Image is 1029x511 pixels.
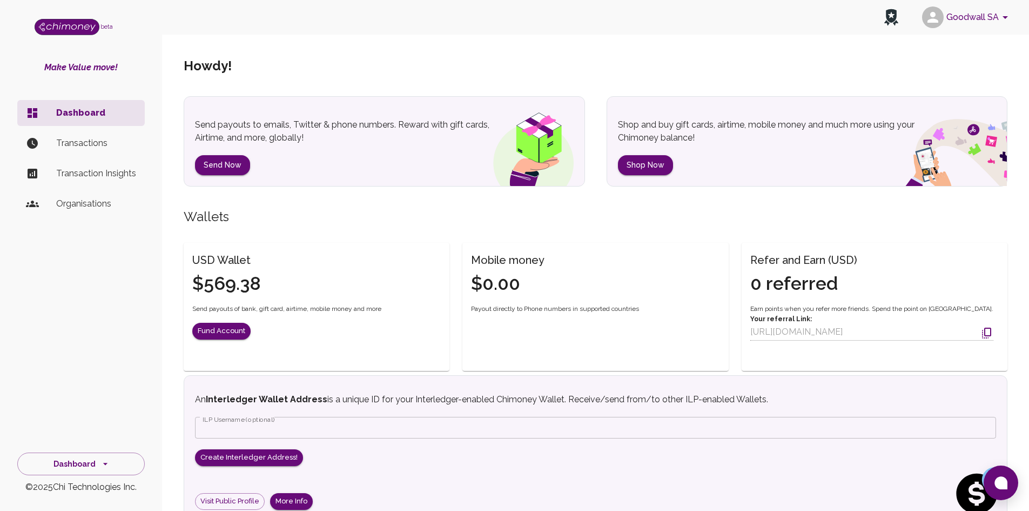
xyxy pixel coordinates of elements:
p: Transaction Insights [56,167,136,180]
h5: Wallets [184,208,1007,225]
strong: Interledger Wallet Address [206,394,327,404]
h4: $569.38 [192,273,261,295]
img: social spend [877,107,1007,186]
p: Dashboard [56,107,136,120]
button: Dashboard [17,453,145,476]
h5: Howdy ! [184,57,232,75]
p: Organisations [56,197,136,210]
button: Send Now [195,155,250,175]
button: Fund Account [192,323,251,340]
h6: Mobile money [471,251,544,269]
h6: Refer and Earn (USD) [750,251,857,269]
button: Create Interledger Address! [195,449,303,466]
p: Shop and buy gift cards, airtime, mobile money and much more using your Chimoney balance! [618,118,933,144]
strong: Your referral Link: [750,315,812,323]
span: Payout directly to Phone numbers in supported countries [471,304,639,315]
img: Logo [35,19,99,35]
h4: 0 referred [750,273,857,295]
a: Visit Public Profile [195,493,265,510]
img: gift box [474,105,584,186]
button: More Info [270,493,313,510]
div: Earn points when you refer more friends. Spend the point on [GEOGRAPHIC_DATA]. [750,304,993,341]
label: ILP Username (optional) [203,415,275,424]
button: account of current user [918,3,1016,31]
span: Send payouts of bank, gift card, airtime, mobile money and more [192,304,381,315]
p: An is a unique ID for your Interledger-enabled Chimoney Wallet. Receive/send from/to other ILP-en... [195,393,863,406]
p: Send payouts to emails, Twitter & phone numbers. Reward with gift cards, Airtime, and more, globa... [195,118,510,144]
button: Open chat window [984,466,1018,500]
h4: $0.00 [471,273,544,295]
p: Transactions [56,137,136,150]
button: Shop Now [618,155,673,175]
h6: USD Wallet [192,251,261,269]
span: beta [100,23,113,30]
